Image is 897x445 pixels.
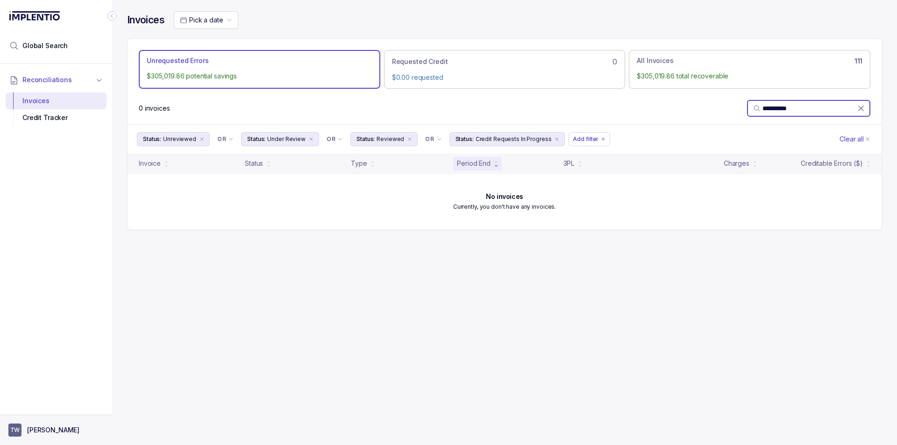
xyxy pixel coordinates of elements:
[456,134,474,144] p: Status:
[127,14,164,27] h4: Invoices
[137,132,210,146] button: Filter Chip Unreviewed
[267,134,306,144] p: Under Review
[217,135,226,143] p: OR
[724,159,749,168] div: Charges
[27,425,79,435] p: [PERSON_NAME]
[350,132,418,146] button: Filter Chip Reviewed
[637,56,673,65] p: All Invoices
[377,134,404,144] p: Reviewed
[139,104,170,113] div: Remaining page entries
[107,10,118,21] div: Collapse Icon
[425,135,434,143] p: OR
[147,71,372,81] p: $305,019.86 potential savings
[476,134,552,144] p: Credit Requests In Progress
[406,135,413,143] div: remove content
[8,424,21,437] span: User initials
[189,16,223,24] span: Pick a date
[22,75,72,85] span: Reconciliations
[241,132,319,146] button: Filter Chip Under Review
[13,109,99,126] div: Credit Tracker
[22,41,68,50] span: Global Search
[137,132,838,146] ul: Filter Group
[327,135,335,143] p: OR
[143,134,161,144] p: Status:
[174,11,238,29] button: Date Range Picker
[392,73,618,82] p: $0.00 requested
[637,71,862,81] p: $305,019.86 total recoverable
[6,70,107,90] button: Reconciliations
[8,424,104,437] button: User initials[PERSON_NAME]
[838,132,872,146] button: Clear Filters
[421,133,445,146] button: Filter Chip Connector undefined
[356,134,375,144] p: Status:
[214,133,237,146] button: Filter Chip Connector undefined
[323,133,347,146] button: Filter Chip Connector undefined
[180,15,223,25] search: Date Range Picker
[486,193,523,200] h6: No invoices
[457,159,491,168] div: Period End
[854,57,862,65] h6: 111
[392,56,618,67] div: 0
[327,135,343,143] li: Filter Chip Connector undefined
[147,56,208,65] p: Unrequested Errors
[307,135,315,143] div: remove content
[139,50,870,88] ul: Action Tab Group
[563,159,575,168] div: 3PL
[351,159,367,168] div: Type
[13,92,99,109] div: Invoices
[392,57,448,66] p: Requested Credit
[163,134,196,144] p: Unreviewed
[6,91,107,128] div: Reconciliations
[139,104,170,113] p: 0 invoices
[247,134,265,144] p: Status:
[198,135,206,143] div: remove content
[217,135,234,143] li: Filter Chip Connector undefined
[245,159,263,168] div: Status
[139,159,161,168] div: Invoice
[425,135,441,143] li: Filter Chip Connector undefined
[840,134,864,144] p: Clear all
[573,134,598,144] p: Add filter
[449,132,565,146] button: Filter Chip Credit Requests In Progress
[801,159,863,168] div: Creditable Errors ($)
[569,132,610,146] button: Filter Chip Add filter
[453,202,556,212] p: Currently, you don't have any invoices.
[553,135,561,143] div: remove content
